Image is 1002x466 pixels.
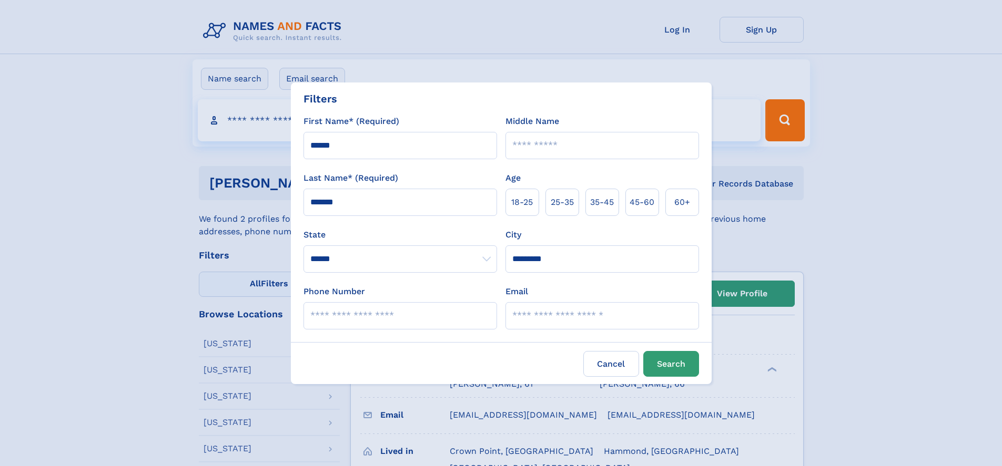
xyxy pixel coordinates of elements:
label: Age [505,172,521,184]
label: Middle Name [505,115,559,128]
label: First Name* (Required) [303,115,399,128]
span: 25‑35 [551,196,574,209]
label: Email [505,285,528,298]
label: State [303,229,497,241]
div: Filters [303,91,337,107]
label: City [505,229,521,241]
label: Phone Number [303,285,365,298]
span: 18‑25 [511,196,533,209]
span: 60+ [674,196,690,209]
label: Last Name* (Required) [303,172,398,184]
button: Search [643,351,699,377]
label: Cancel [583,351,639,377]
span: 45‑60 [630,196,654,209]
span: 35‑45 [590,196,614,209]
